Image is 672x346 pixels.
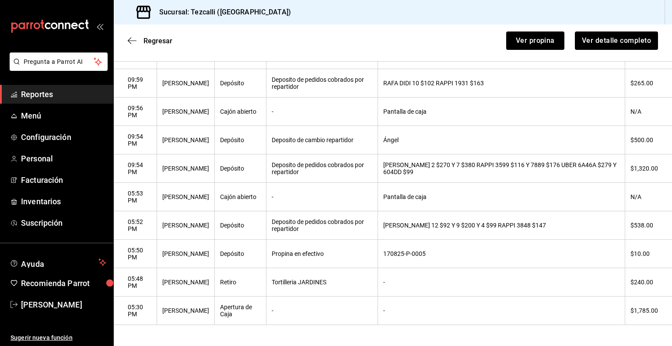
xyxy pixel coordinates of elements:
[575,31,658,50] button: Ver detalle completo
[378,69,625,98] th: RAFA DIDI 10 $102 RAPPI 1931 $163
[214,211,266,240] th: Depósito
[625,98,672,126] th: N/A
[266,240,378,268] th: Propina en efectivo
[625,154,672,183] th: $1,320.00
[214,98,266,126] th: Cajón abierto
[378,126,625,154] th: Ángel
[10,52,108,71] button: Pregunta a Parrot AI
[214,154,266,183] th: Depósito
[506,31,564,50] button: Ver propina
[266,297,378,325] th: -
[266,211,378,240] th: Deposito de pedidos cobrados por repartidor
[114,98,157,126] th: 09:56 PM
[114,154,157,183] th: 09:54 PM
[21,277,106,289] span: Recomienda Parrot
[21,110,106,122] span: Menú
[214,69,266,98] th: Depósito
[21,257,95,268] span: Ayuda
[378,268,625,297] th: -
[21,196,106,207] span: Inventarios
[157,126,214,154] th: [PERSON_NAME]
[157,268,214,297] th: [PERSON_NAME]
[10,333,106,343] span: Sugerir nueva función
[625,211,672,240] th: $538.00
[21,174,106,186] span: Facturación
[21,131,106,143] span: Configuración
[114,69,157,98] th: 09:59 PM
[114,126,157,154] th: 09:54 PM
[143,37,172,45] span: Regresar
[114,211,157,240] th: 05:52 PM
[214,268,266,297] th: Retiro
[157,211,214,240] th: [PERSON_NAME]
[114,297,157,325] th: 05:30 PM
[378,98,625,126] th: Pantalla de caja
[21,299,106,311] span: [PERSON_NAME]
[266,69,378,98] th: Deposito de pedidos cobrados por repartidor
[266,98,378,126] th: -
[625,268,672,297] th: $240.00
[214,240,266,268] th: Depósito
[625,240,672,268] th: $10.00
[378,183,625,211] th: Pantalla de caja
[378,211,625,240] th: [PERSON_NAME] 12 $92 Y 9 $200 Y 4 $99 RAPPI 3848 $147
[214,183,266,211] th: Cajón abierto
[625,183,672,211] th: N/A
[157,98,214,126] th: [PERSON_NAME]
[378,154,625,183] th: [PERSON_NAME] 2 $270 Y 7 $380 RAPPI 3599 $116 Y 7889 $176 UBER 6A46A $279 Y 604DD $99
[266,268,378,297] th: Tortilleria JARDINES
[266,183,378,211] th: -
[21,153,106,164] span: Personal
[128,37,172,45] button: Regresar
[157,297,214,325] th: [PERSON_NAME]
[214,297,266,325] th: Apertura de Caja
[625,297,672,325] th: $1,785.00
[157,183,214,211] th: [PERSON_NAME]
[96,23,103,30] button: open_drawer_menu
[157,69,214,98] th: [PERSON_NAME]
[21,217,106,229] span: Suscripción
[114,240,157,268] th: 05:50 PM
[378,240,625,268] th: 170825-P-0005
[21,88,106,100] span: Reportes
[266,154,378,183] th: Deposito de pedidos cobrados por repartidor
[625,126,672,154] th: $500.00
[152,7,291,17] h3: Sucursal: Tezcalli ([GEOGRAPHIC_DATA])
[6,63,108,73] a: Pregunta a Parrot AI
[157,154,214,183] th: [PERSON_NAME]
[114,268,157,297] th: 05:48 PM
[114,183,157,211] th: 05:53 PM
[266,126,378,154] th: Deposito de cambio repartidor
[157,240,214,268] th: [PERSON_NAME]
[625,69,672,98] th: $265.00
[24,57,94,66] span: Pregunta a Parrot AI
[214,126,266,154] th: Depósito
[378,297,625,325] th: -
